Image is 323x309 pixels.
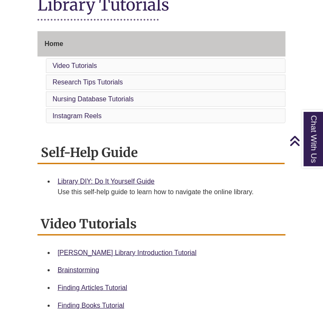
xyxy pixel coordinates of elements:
a: Nursing Database Tutorials [53,95,134,103]
span: Home [45,40,63,47]
a: Library DIY: Do It Yourself Guide [58,178,155,185]
div: Use this self-help guide to learn how to navigate the online library. [58,187,278,197]
div: Guide Page Menu [37,31,286,125]
h2: Video Tutorials [37,213,286,236]
h2: Self-Help Guide [37,142,285,164]
a: Instagram Reels [53,112,102,119]
a: Finding Books Tutorial [58,302,124,309]
a: Home [37,31,286,57]
a: Brainstorming [58,266,99,274]
a: Research Tips Tutorials [53,79,123,86]
a: Video Tutorials [53,62,97,69]
a: Back to Top [289,135,321,146]
a: Finding Articles Tutorial [58,284,127,291]
a: [PERSON_NAME] Library Introduction Tutorial [58,249,197,256]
